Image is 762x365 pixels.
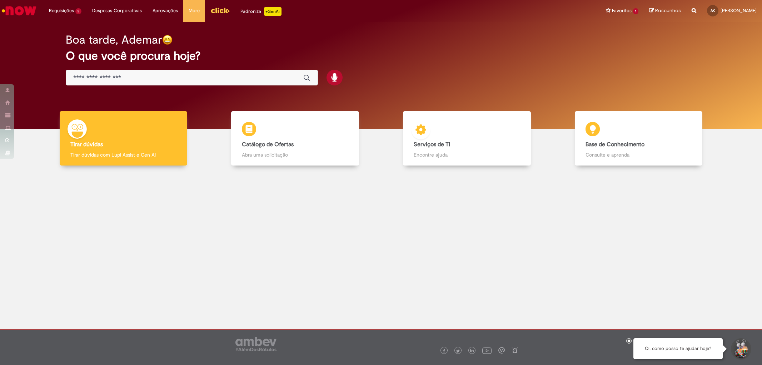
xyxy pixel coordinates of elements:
[414,151,520,158] p: Encontre ajuda
[470,349,474,353] img: logo_footer_linkedin.png
[711,8,715,13] span: AK
[66,34,162,46] h2: Boa tarde, Ademar
[66,50,696,62] h2: O que você procura hoje?
[1,4,38,18] img: ServiceNow
[210,5,230,16] img: click_logo_yellow_360x200.png
[242,141,294,148] b: Catálogo de Ofertas
[38,111,209,166] a: Tirar dúvidas Tirar dúvidas com Lupi Assist e Gen Ai
[649,8,681,14] a: Rascunhos
[235,337,277,351] img: logo_footer_ambev_rotulo_gray.png
[70,151,176,158] p: Tirar dúvidas com Lupi Assist e Gen Ai
[512,347,518,354] img: logo_footer_naosei.png
[209,111,381,166] a: Catálogo de Ofertas Abra uma solicitação
[240,7,282,16] div: Padroniza
[70,141,103,148] b: Tirar dúvidas
[92,7,142,14] span: Despesas Corporativas
[498,347,505,354] img: logo_footer_workplace.png
[75,8,81,14] span: 2
[655,7,681,14] span: Rascunhos
[162,35,173,45] img: happy-face.png
[482,346,492,355] img: logo_footer_youtube.png
[49,7,74,14] span: Requisições
[633,8,638,14] span: 1
[189,7,200,14] span: More
[633,338,723,359] div: Oi, como posso te ajudar hoje?
[381,111,553,166] a: Serviços de TI Encontre ajuda
[414,141,450,148] b: Serviços de TI
[553,111,724,166] a: Base de Conhecimento Consulte e aprenda
[456,349,460,353] img: logo_footer_twitter.png
[612,7,632,14] span: Favoritos
[586,141,644,148] b: Base de Conhecimento
[586,151,692,158] p: Consulte e aprenda
[721,8,757,14] span: [PERSON_NAME]
[153,7,178,14] span: Aprovações
[442,349,446,353] img: logo_footer_facebook.png
[730,338,751,360] button: Iniciar Conversa de Suporte
[242,151,348,158] p: Abra uma solicitação
[264,7,282,16] p: +GenAi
